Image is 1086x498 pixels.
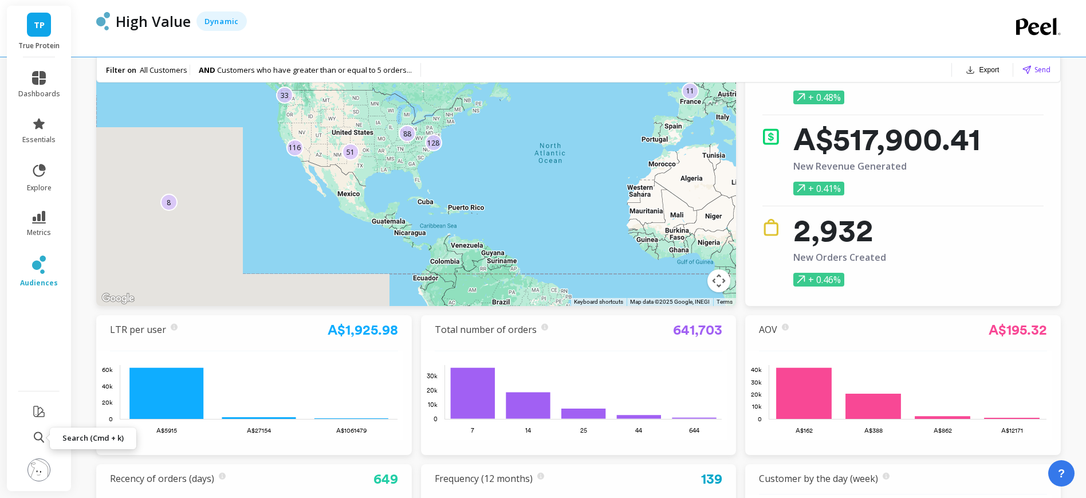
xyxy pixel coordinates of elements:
p: High Value [116,11,191,31]
a: 641,703 [673,321,722,338]
p: + 0.48% [793,91,844,104]
span: Map data ©2025 Google, INEGI [630,299,710,305]
a: Customer by the day (week) [759,472,878,485]
p: 2,932 [793,219,886,242]
a: LTR per user [110,323,166,336]
p: Filter on [106,65,136,75]
a: Terms [717,299,733,305]
span: metrics [27,228,51,237]
p: New Orders Created [793,252,886,262]
a: Total number of orders [435,323,537,336]
button: Export [961,62,1004,78]
p: 116 [289,143,301,152]
p: 128 [427,138,439,148]
p: + 0.41% [793,182,844,195]
img: header icon [96,12,110,30]
button: Keyboard shortcuts [574,298,623,306]
a: A$195.32 [989,321,1047,338]
p: 88 [403,129,411,139]
button: Map camera controls [707,269,730,292]
a: Recency of orders (days) [110,472,214,485]
img: profile picture [27,458,50,481]
img: Google [99,291,137,306]
span: ? [1058,465,1065,481]
button: Send [1022,64,1050,75]
div: Dynamic [196,11,247,31]
a: Frequency (12 months) [435,472,533,485]
a: 649 [373,470,398,487]
span: All Customers [140,65,187,75]
span: essentials [22,135,56,144]
p: A$517,900.41 [793,128,981,151]
button: ? [1048,460,1075,487]
strong: AND [199,65,217,75]
span: Customers who have greater than or equal to 5 orders ... [217,65,412,75]
p: 33 [281,91,289,100]
p: New Revenue Generated [793,161,981,171]
span: audiences [20,279,58,288]
a: AOV [759,323,777,336]
p: + 0.46% [793,273,844,287]
span: TP [34,18,45,32]
a: A$1,925.98 [328,321,398,338]
p: 11 [686,86,694,96]
p: 8 [167,198,171,207]
a: 139 [701,470,722,487]
img: icon [762,128,780,145]
img: icon [762,219,780,236]
a: Open this area in Google Maps (opens a new window) [99,291,137,306]
span: explore [27,183,52,193]
p: 51 [347,147,355,157]
span: dashboards [18,89,60,99]
span: Send [1034,64,1050,75]
p: True Protein [18,41,60,50]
